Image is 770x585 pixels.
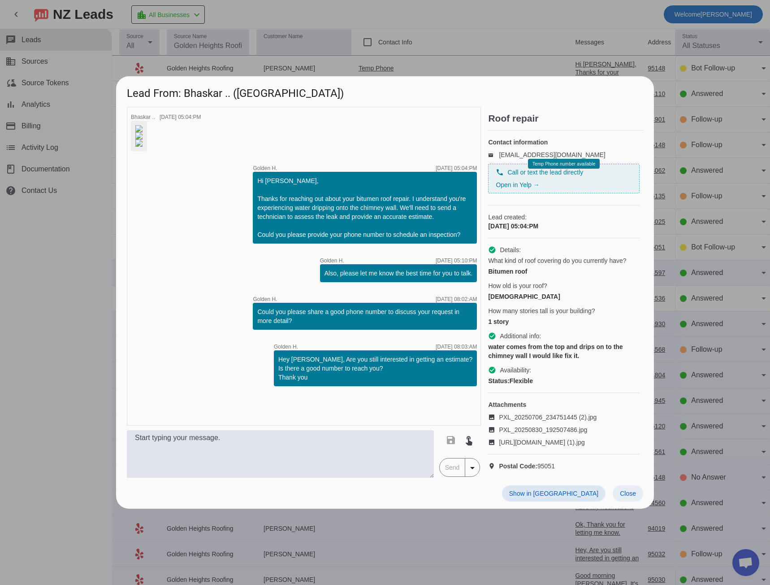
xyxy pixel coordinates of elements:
[499,462,555,471] span: 95051
[436,258,477,263] div: [DATE] 05:10:PM
[257,307,472,325] div: Could you please share a good phone number to discuss your request in more detail?​
[135,132,143,140] img: 7_QgLw94KPE48O2fkXKA8A
[613,485,643,502] button: Close
[500,245,521,254] span: Details:
[278,355,472,382] div: Hey [PERSON_NAME], Are you still interested in getting an estimate? Is there a good number to rea...
[320,258,344,263] span: Golden H.
[488,439,499,446] mat-icon: image
[499,438,584,447] span: [URL][DOMAIN_NAME] (1).jpg
[500,332,541,341] span: Additional info:
[488,281,547,290] span: How old is your roof?
[488,413,640,422] a: PXL_20250706_234751445 (2).jpg
[620,490,636,497] span: Close
[324,269,473,278] div: Also, please let me know the best time for you to talk.​
[488,425,640,434] a: PXL_20250830_192507486.jpg
[488,426,499,433] mat-icon: image
[488,438,640,447] a: [URL][DOMAIN_NAME] (1).jpg
[532,162,595,166] span: Temp Phone number available
[488,114,643,123] h2: Roof repair
[499,151,605,158] a: [EMAIL_ADDRESS][DOMAIN_NAME]
[436,297,477,302] div: [DATE] 08:02:AM
[160,114,201,120] div: [DATE] 05:04:PM
[488,267,640,276] div: Bitumen roof
[488,306,595,315] span: How many stories tall is your building?
[488,256,626,265] span: What kind of roof covering do you currently have?
[500,366,531,375] span: Availability:
[257,176,472,239] div: Hi [PERSON_NAME], Thanks for reaching out about your bitumen roof repair. I understand you're exp...
[496,181,539,188] a: Open in Yelp →
[488,377,509,384] strong: Status:
[488,317,640,326] div: 1 story
[463,435,474,445] mat-icon: touch_app
[488,222,640,231] div: [DATE] 05:04:PM
[274,344,298,349] span: Golden H.
[436,166,477,171] div: [DATE] 05:04:PM
[488,342,640,360] div: water comes from the top and drips on to the chimney wall I would like fix it.
[488,376,640,385] div: Flexible
[488,138,640,147] h4: Contact information
[488,463,499,470] mat-icon: location_on
[488,400,640,409] h4: Attachments
[502,485,606,502] button: Show in [GEOGRAPHIC_DATA]
[499,425,587,434] span: PXL_20250830_192507486.jpg
[499,463,537,470] strong: Postal Code:
[467,463,478,473] mat-icon: arrow_drop_down
[488,292,640,301] div: [DEMOGRAPHIC_DATA]
[131,114,155,120] span: Bhaskar ..
[436,344,477,349] div: [DATE] 08:03:AM
[509,490,598,497] span: Show in [GEOGRAPHIC_DATA]
[488,366,496,374] mat-icon: check_circle
[116,76,654,106] h1: Lead From: Bhaskar .. ([GEOGRAPHIC_DATA])
[253,297,277,302] span: Golden H.
[488,213,640,222] span: Lead created:
[135,125,143,132] img: o3KoS9dJmv7PykmfyFwqxw
[135,140,143,147] img: ze5XpmTI16dzVoLGe6CFzw
[488,153,499,157] mat-icon: email
[253,166,277,171] span: Golden H.
[488,246,496,254] mat-icon: check_circle
[496,168,504,176] mat-icon: phone
[507,168,583,177] span: Call or text the lead directly
[499,413,597,422] span: PXL_20250706_234751445 (2).jpg
[488,332,496,340] mat-icon: check_circle
[488,414,499,421] mat-icon: image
